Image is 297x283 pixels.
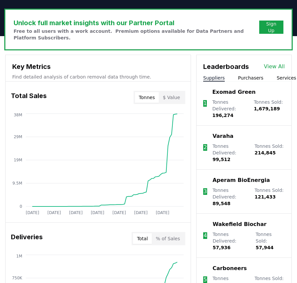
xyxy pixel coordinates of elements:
[12,62,184,72] h3: Key Metrics
[91,210,104,215] tspan: [DATE]
[264,63,285,71] a: View All
[255,194,276,199] span: 121,433
[152,233,184,244] button: % of Sales
[212,264,247,272] a: Carboneers
[212,143,248,163] p: Tonnes Delivered :
[254,106,280,111] span: 1,679,189
[12,74,184,80] p: Find detailed analysis of carbon removal data through time.
[14,18,259,28] h3: Unlock full market insights with our Partner Portal
[14,28,259,41] p: Free to all users with a work account. Premium options available for Data Partners and Platform S...
[204,143,207,151] p: 2
[212,220,266,228] a: Wakefield Biochar
[204,232,207,240] p: 4
[212,99,247,119] p: Tonnes Delivered :
[156,210,169,215] tspan: [DATE]
[212,113,233,118] span: 196,274
[13,181,22,186] tspan: 9.5M
[212,88,256,96] a: Exomad Green
[255,143,285,163] p: Tonnes Sold :
[135,92,159,103] button: Tonnes
[259,21,283,34] button: Sign Up
[203,75,225,81] button: Suppliers
[254,99,285,119] p: Tonnes Sold :
[134,210,148,215] tspan: [DATE]
[204,188,207,196] p: 3
[11,91,47,104] h3: Total Sales
[12,276,23,280] tspan: 750K
[212,132,233,140] a: Varaha
[14,135,22,139] tspan: 29M
[212,245,230,250] span: 57,936
[203,62,249,72] h3: Leaderboards
[159,92,184,103] button: $ Value
[14,113,22,117] tspan: 38M
[256,231,285,251] p: Tonnes Sold :
[69,210,83,215] tspan: [DATE]
[14,158,22,162] tspan: 19M
[47,210,61,215] tspan: [DATE]
[212,231,249,251] p: Tonnes Delivered :
[212,157,230,162] span: 99,512
[256,245,273,250] span: 57,944
[265,21,278,34] a: Sign Up
[255,187,285,207] p: Tonnes Sold :
[133,233,152,244] button: Total
[112,210,126,215] tspan: [DATE]
[212,187,248,207] p: Tonnes Delivered :
[20,204,22,209] tspan: 0
[212,201,230,206] span: 89,548
[204,99,207,107] p: 1
[255,150,276,155] span: 214,845
[238,75,264,81] button: Purchasers
[277,75,296,81] button: Services
[212,176,270,184] a: Aperam BioEnergia
[16,254,22,258] tspan: 1M
[11,232,43,245] h3: Deliveries
[26,210,39,215] tspan: [DATE]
